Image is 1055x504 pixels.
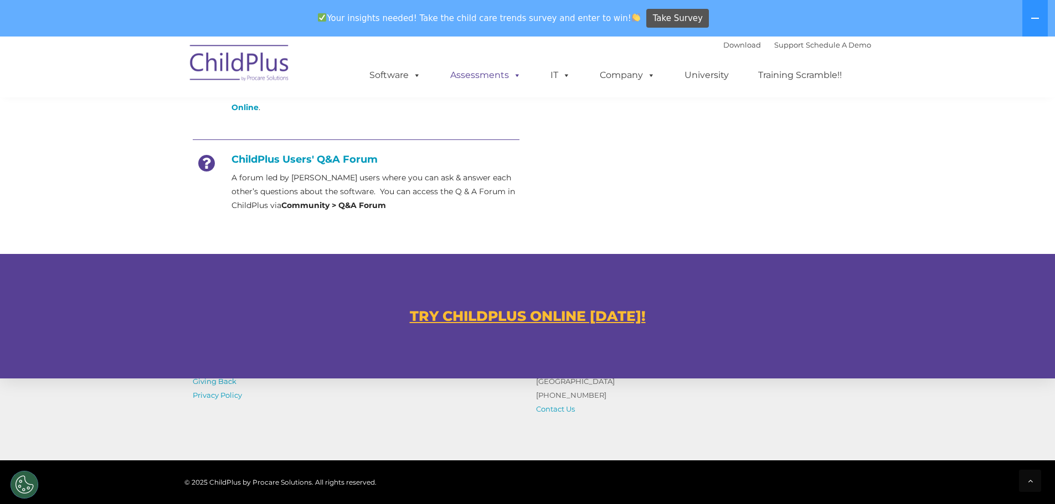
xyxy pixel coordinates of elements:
a: IT [539,64,581,86]
a: TRY CHILDPLUS ONLINE [DATE]! [410,308,646,324]
span: Your insights needed! Take the child care trends survey and enter to win! [313,7,645,29]
p: [STREET_ADDRESS] Suite 1000 [GEOGRAPHIC_DATA] [PHONE_NUMBER] [536,347,691,416]
a: Company [589,64,666,86]
a: Giving Back [193,377,236,386]
span: Take Survey [653,9,703,28]
a: Download [723,40,761,49]
p: A forum led by [PERSON_NAME] users where you can ask & answer each other’s questions about the so... [231,171,519,212]
font: | [723,40,871,49]
a: Training Scramble!! [747,64,853,86]
strong: Community > Q&A Forum [281,200,386,210]
a: University [673,64,740,86]
a: Take Survey [646,9,709,28]
h4: ChildPlus Users' Q&A Forum [193,153,519,165]
img: 👏 [632,13,640,22]
a: Schedule A Demo [806,40,871,49]
img: ✅ [318,13,326,22]
a: Assessments [439,64,532,86]
a: Privacy Policy [193,391,242,399]
span: © 2025 ChildPlus by Procare Solutions. All rights reserved. [184,478,377,486]
button: Cookies Settings [11,471,38,498]
a: Contact Us [536,404,575,413]
a: Software [358,64,432,86]
a: Support [774,40,804,49]
img: ChildPlus by Procare Solutions [184,37,295,92]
